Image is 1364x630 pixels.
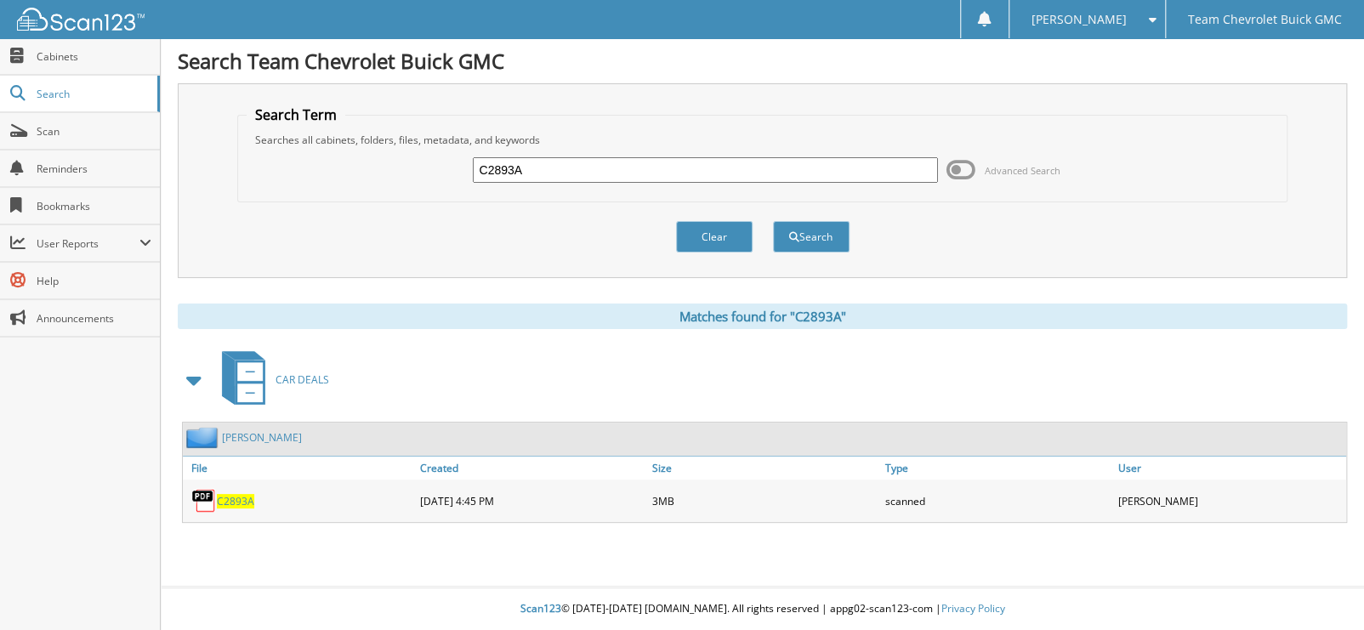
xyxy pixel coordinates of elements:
[183,457,416,480] a: File
[416,484,649,518] div: [DATE] 4:45 PM
[37,87,149,101] span: Search
[1113,484,1346,518] div: [PERSON_NAME]
[247,105,345,124] legend: Search Term
[37,124,151,139] span: Scan
[37,236,139,251] span: User Reports
[161,588,1364,630] div: © [DATE]-[DATE] [DOMAIN_NAME]. All rights reserved | appg02-scan123-com |
[276,372,329,387] span: CAR DEALS
[222,430,302,445] a: [PERSON_NAME]
[881,457,1114,480] a: Type
[416,457,649,480] a: Created
[648,457,881,480] a: Size
[191,488,217,514] img: PDF.png
[648,484,881,518] div: 3MB
[941,601,1005,616] a: Privacy Policy
[37,49,151,64] span: Cabinets
[773,221,850,253] button: Search
[1188,14,1342,25] span: Team Chevrolet Buick GMC
[37,162,151,176] span: Reminders
[37,199,151,213] span: Bookmarks
[247,133,1279,147] div: Searches all cabinets, folders, files, metadata, and keywords
[178,304,1347,329] div: Matches found for "C2893A"
[17,8,145,31] img: scan123-logo-white.svg
[37,311,151,326] span: Announcements
[217,494,254,508] a: C2893A
[985,164,1060,177] span: Advanced Search
[520,601,561,616] span: Scan123
[676,221,753,253] button: Clear
[881,484,1114,518] div: scanned
[1113,457,1346,480] a: User
[37,274,151,288] span: Help
[1032,14,1127,25] span: [PERSON_NAME]
[186,427,222,448] img: folder2.png
[178,47,1347,75] h1: Search Team Chevrolet Buick GMC
[212,346,329,413] a: CAR DEALS
[1279,548,1364,630] iframe: Chat Widget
